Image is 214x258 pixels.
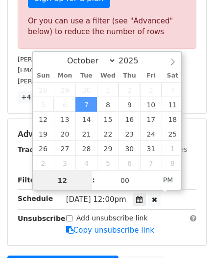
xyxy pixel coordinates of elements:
span: October 3, 2025 [140,82,162,97]
span: November 4, 2025 [75,156,97,170]
span: November 5, 2025 [97,156,119,170]
div: Or you can use a filter (see "Advanced" below) to reduce the number of rows [28,16,186,38]
span: Tue [75,73,97,79]
span: October 19, 2025 [33,126,54,141]
span: October 30, 2025 [119,141,140,156]
iframe: Chat Widget [165,211,214,258]
span: October 23, 2025 [119,126,140,141]
span: October 17, 2025 [140,112,162,126]
span: November 6, 2025 [119,156,140,170]
span: October 29, 2025 [97,141,119,156]
small: [EMAIL_ADDRESS][DOMAIN_NAME] [18,66,127,74]
span: November 3, 2025 [54,156,75,170]
span: October 16, 2025 [119,112,140,126]
label: Add unsubscribe link [76,213,148,223]
span: September 30, 2025 [75,82,97,97]
span: October 15, 2025 [97,112,119,126]
span: Mon [54,73,75,79]
span: October 6, 2025 [54,97,75,112]
span: October 9, 2025 [119,97,140,112]
span: October 25, 2025 [162,126,183,141]
span: October 1, 2025 [97,82,119,97]
input: Year [116,56,151,65]
span: October 31, 2025 [140,141,162,156]
small: [PERSON_NAME][EMAIL_ADDRESS][DOMAIN_NAME] [18,56,179,63]
span: October 7, 2025 [75,97,97,112]
strong: Unsubscribe [18,215,66,222]
span: Thu [119,73,140,79]
span: October 24, 2025 [140,126,162,141]
span: November 8, 2025 [162,156,183,170]
span: Sat [162,73,183,79]
h5: Advanced [18,129,196,139]
span: [DATE] 12:00pm [66,195,126,204]
span: September 28, 2025 [33,82,54,97]
span: October 13, 2025 [54,112,75,126]
span: October 11, 2025 [162,97,183,112]
strong: Filters [18,176,43,184]
span: Click to toggle [155,170,182,190]
strong: Tracking [18,146,50,154]
span: Fri [140,73,162,79]
span: October 20, 2025 [54,126,75,141]
input: Hour [33,171,93,190]
span: October 14, 2025 [75,112,97,126]
a: Copy unsubscribe link [66,226,154,235]
span: October 5, 2025 [33,97,54,112]
span: November 2, 2025 [33,156,54,170]
a: +47 more [18,91,59,103]
span: October 28, 2025 [75,141,97,156]
span: October 22, 2025 [97,126,119,141]
strong: Schedule [18,195,53,202]
small: [PERSON_NAME][EMAIL_ADDRESS][DOMAIN_NAME] [18,78,179,85]
span: : [92,170,95,190]
span: November 7, 2025 [140,156,162,170]
span: October 4, 2025 [162,82,183,97]
span: October 8, 2025 [97,97,119,112]
span: September 29, 2025 [54,82,75,97]
span: October 26, 2025 [33,141,54,156]
input: Minute [95,171,155,190]
span: Wed [97,73,119,79]
span: Sun [33,73,54,79]
span: October 27, 2025 [54,141,75,156]
span: October 21, 2025 [75,126,97,141]
span: October 18, 2025 [162,112,183,126]
span: November 1, 2025 [162,141,183,156]
span: October 12, 2025 [33,112,54,126]
span: October 2, 2025 [119,82,140,97]
span: October 10, 2025 [140,97,162,112]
